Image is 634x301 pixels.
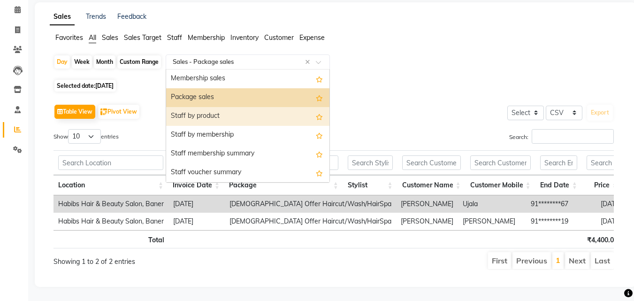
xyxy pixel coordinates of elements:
[230,33,259,42] span: Inventory
[470,155,531,170] input: Search Customer Mobile
[102,33,118,42] span: Sales
[305,57,313,67] span: Clear all
[466,175,535,195] th: Customer Mobile: activate to sort column ascending
[86,12,106,21] a: Trends
[316,111,323,122] span: Add this report to Favorites List
[166,107,329,126] div: Staff by product
[225,195,396,213] td: [DEMOGRAPHIC_DATA] Offer Haircut/Wash/HairSpa
[168,175,224,195] th: Invoice Date: activate to sort column ascending
[53,251,279,267] div: Showing 1 to 2 of 2 entries
[587,155,618,170] input: Search Price
[396,213,458,230] td: [PERSON_NAME]
[316,148,323,160] span: Add this report to Favorites List
[316,167,323,178] span: Add this report to Favorites List
[535,175,582,195] th: End Date: activate to sort column ascending
[299,33,325,42] span: Expense
[458,195,526,213] td: Ujala
[53,175,168,195] th: Location: activate to sort column ascending
[58,155,163,170] input: Search Location
[188,33,225,42] span: Membership
[100,108,107,116] img: pivot.png
[316,130,323,141] span: Add this report to Favorites List
[264,33,294,42] span: Customer
[53,230,169,248] th: Total
[72,55,92,69] div: Week
[54,105,95,119] button: Table View
[343,175,397,195] th: Stylist: activate to sort column ascending
[582,175,622,195] th: Price: activate to sort column ascending
[224,175,343,195] th: Package: activate to sort column ascending
[168,213,225,230] td: [DATE]
[396,195,458,213] td: [PERSON_NAME]
[68,129,101,144] select: Showentries
[166,88,329,107] div: Package sales
[95,82,114,89] span: [DATE]
[532,129,614,144] input: Search:
[316,92,323,103] span: Add this report to Favorites List
[397,175,466,195] th: Customer Name: activate to sort column ascending
[587,105,613,121] button: Export
[509,129,614,144] label: Search:
[54,55,70,69] div: Day
[402,155,461,170] input: Search Customer Name
[316,73,323,85] span: Add this report to Favorites List
[166,126,329,145] div: Staff by membership
[166,145,329,163] div: Staff membership summary
[55,33,83,42] span: Favorites
[117,55,161,69] div: Custom Range
[556,255,560,265] a: 1
[117,12,146,21] a: Feedback
[166,163,329,182] div: Staff voucher summary
[348,155,393,170] input: Search Stylist
[98,105,139,119] button: Pivot View
[540,155,577,170] input: Search End Date
[94,55,115,69] div: Month
[89,33,96,42] span: All
[54,80,116,92] span: Selected date:
[168,195,225,213] td: [DATE]
[458,213,526,230] td: [PERSON_NAME]
[53,195,168,213] td: Habibs Hair & Beauty Salon, Baner
[124,33,161,42] span: Sales Target
[166,69,329,88] div: Membership sales
[582,230,622,248] th: ₹4,400.00
[166,69,330,183] ng-dropdown-panel: Options list
[53,129,119,144] label: Show entries
[225,213,396,230] td: [DEMOGRAPHIC_DATA] Offer Haircut/Wash/HairSpa
[53,213,168,230] td: Habibs Hair & Beauty Salon, Baner
[50,8,75,25] a: Sales
[167,33,182,42] span: Staff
